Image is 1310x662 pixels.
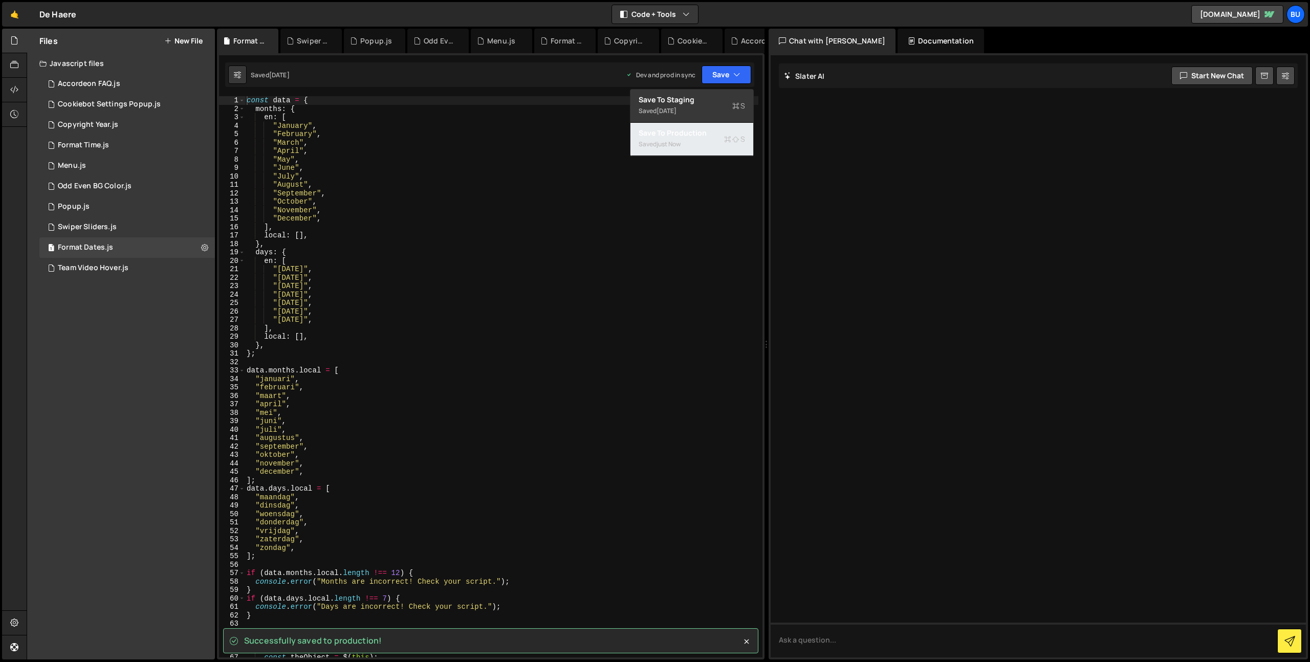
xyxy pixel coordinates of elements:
div: 3 [219,113,245,122]
div: Accordeon FAQ.js [58,79,120,89]
div: 57 [219,569,245,578]
button: Start new chat [1171,67,1253,85]
div: Format Dates.js [233,36,266,46]
div: just now [657,140,681,148]
div: 60 [219,594,245,603]
div: 8 [219,156,245,164]
div: 17043/46859.js [39,156,219,176]
div: 17043/46856.js [39,115,219,135]
div: 50 [219,510,245,519]
div: 28 [219,324,245,333]
div: 52 [219,527,245,536]
div: 1 [219,96,245,105]
a: Bu [1286,5,1305,24]
div: 33 [219,366,245,375]
div: 17043/46855.js [39,135,219,156]
div: Chat with [PERSON_NAME] [769,29,896,53]
div: 2 [219,105,245,114]
div: Team Video Hover.js [58,263,128,273]
div: 67 [219,653,245,662]
a: 🤙 [2,2,27,27]
div: 55 [219,552,245,561]
div: 64 [219,628,245,637]
div: 24 [219,291,245,299]
div: 54 [219,544,245,553]
div: 5 [219,130,245,139]
div: 40 [219,426,245,434]
div: 45 [219,468,245,476]
div: 58 [219,578,245,586]
button: New File [164,37,203,45]
div: 17 [219,231,245,240]
button: Save [702,65,751,84]
div: Odd Even BG Color.js [424,36,456,46]
div: 32 [219,358,245,367]
div: 19 [219,248,245,257]
div: 59 [219,586,245,594]
div: 4 [219,122,245,130]
div: Saved [639,138,745,150]
div: 62 [219,611,245,620]
div: 44 [219,459,245,468]
div: 9 [219,164,245,172]
div: 10 [219,172,245,181]
div: 22 [219,274,245,282]
div: 25 [219,299,245,307]
div: 23 [219,282,245,291]
div: Swiper Sliders.js [297,36,330,46]
button: Save to StagingS Saved[DATE] [630,90,753,123]
div: 17043/46851.js [39,217,219,237]
div: Saved [639,105,745,117]
h2: Slater AI [784,71,825,81]
div: 21 [219,265,245,274]
div: De Haere [39,8,76,20]
div: Accordeon FAQ.js [741,36,774,46]
div: 11 [219,181,245,189]
div: 18 [219,240,245,249]
div: 65 [219,636,245,645]
div: Format Time.js [551,36,583,46]
div: 39 [219,417,245,426]
div: Cookiebot Settings Popup.js [58,100,161,109]
div: [DATE] [269,71,290,79]
div: Copyright Year.js [58,120,118,129]
div: 46 [219,476,245,485]
div: 14 [219,206,245,215]
div: 17043/46857.js [39,74,219,94]
div: 17043/46853.js [39,94,219,115]
div: Cookiebot Settings Popup.js [678,36,710,46]
button: Code + Tools [612,5,698,24]
a: [DOMAIN_NAME] [1191,5,1283,24]
div: Save to Staging [639,95,745,105]
span: S [724,134,745,144]
div: 27 [219,316,245,324]
div: 41 [219,434,245,443]
div: Dev and prod in sync [626,71,695,79]
div: 63 [219,620,245,628]
div: 35 [219,383,245,392]
div: 34 [219,375,245,384]
div: 17043/46858.js [39,176,219,196]
div: [DATE] [657,106,676,115]
div: Odd Even BG Color.js [58,182,132,191]
div: 66 [219,645,245,654]
div: 30 [219,341,245,350]
div: 17043/46861.js [39,258,219,278]
div: Saved [251,71,290,79]
div: 38 [219,409,245,417]
div: 7 [219,147,245,156]
h2: Files [39,35,58,47]
div: 51 [219,518,245,527]
span: S [732,101,745,111]
div: 49 [219,501,245,510]
div: 17043/46852.js [39,196,219,217]
div: Format Time.js [58,141,109,150]
div: 31 [219,349,245,358]
div: Format Dates.js [58,243,113,252]
span: 1 [48,245,54,253]
div: 56 [219,561,245,569]
div: 17043/46854.js [39,237,219,258]
div: Popup.js [360,36,392,46]
div: Documentation [898,29,984,53]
